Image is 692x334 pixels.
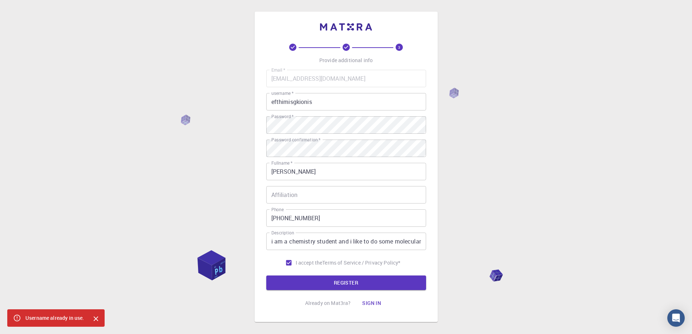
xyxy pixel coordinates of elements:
[271,137,320,143] label: Password confirmation
[398,45,400,50] text: 3
[271,90,294,96] label: username
[305,299,351,307] p: Already on Mat3ra?
[319,57,373,64] p: Provide additional info
[271,113,294,120] label: Password
[322,259,400,266] p: Terms of Service / Privacy Policy *
[322,259,400,266] a: Terms of Service / Privacy Policy*
[271,206,284,213] label: Phone
[356,296,387,310] button: Sign in
[271,230,294,236] label: Description
[667,309,685,327] div: Open Intercom Messenger
[296,259,323,266] span: I accept the
[271,67,285,73] label: Email
[90,313,102,325] button: Close
[25,311,84,325] div: Username already in use.
[271,160,292,166] label: Fullname
[266,275,426,290] button: REGISTER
